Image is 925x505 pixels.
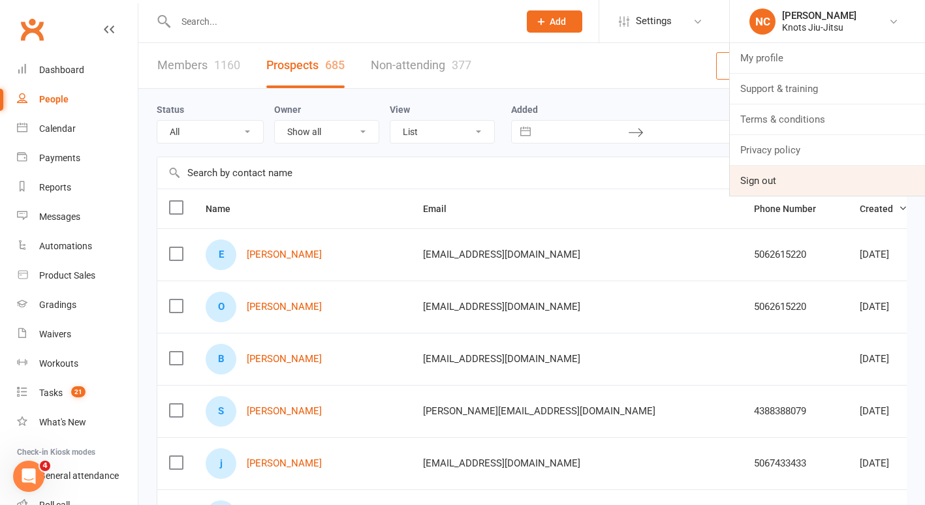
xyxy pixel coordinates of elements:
div: People [39,94,69,104]
a: Dashboard [17,55,138,85]
input: Search by contact name [157,157,792,189]
a: Tasks 21 [17,378,138,408]
label: Owner [274,104,301,115]
button: Add [527,10,582,33]
button: Interact with the calendar and add the check-in date for your trip. [514,121,537,143]
div: Messages [39,211,80,222]
div: joel [206,448,236,479]
button: Created [860,201,907,217]
div: Workouts [39,358,78,369]
div: [DATE] [860,354,907,365]
a: Terms & conditions [730,104,925,134]
a: [PERSON_NAME] [247,354,322,365]
button: Email [423,201,461,217]
div: Samuel [206,396,236,427]
a: Reports [17,173,138,202]
button: Name [206,201,245,217]
a: My profile [730,43,925,73]
div: Okkyung [206,292,236,322]
span: 4 [40,461,50,471]
div: [DATE] [860,406,907,417]
a: [PERSON_NAME] [247,458,322,469]
div: 1160 [214,58,240,72]
button: Bulk changes [716,52,817,80]
div: Tasks [39,388,63,398]
span: Add [550,16,566,27]
label: Added [511,104,735,115]
a: Non-attending377 [371,43,471,88]
input: Search... [172,12,510,31]
label: Status [157,104,184,115]
div: 377 [452,58,471,72]
span: [PERSON_NAME][EMAIL_ADDRESS][DOMAIN_NAME] [423,399,655,423]
div: [DATE] [860,458,907,469]
a: General attendance kiosk mode [17,461,138,491]
a: Product Sales [17,261,138,290]
a: Support & training [730,74,925,104]
a: Workouts [17,349,138,378]
div: Automations [39,241,92,251]
div: General attendance [39,470,119,481]
div: Calendar [39,123,76,134]
div: Dashboard [39,65,84,75]
div: Brody [206,344,236,375]
div: [DATE] [860,301,907,313]
a: [PERSON_NAME] [247,301,322,313]
label: View [390,104,410,115]
a: Prospects685 [266,43,345,88]
a: Clubworx [16,13,48,46]
div: Gradings [39,299,76,310]
span: Phone Number [754,204,830,214]
div: 685 [325,58,345,72]
a: Sign out [730,166,925,196]
a: Automations [17,232,138,261]
a: People [17,85,138,114]
a: [PERSON_NAME] [247,249,322,260]
div: Product Sales [39,270,95,281]
div: Payments [39,153,80,163]
a: Messages [17,202,138,232]
span: 21 [71,386,86,397]
div: 5062615220 [754,249,836,260]
span: Created [860,204,907,214]
div: 5067433433 [754,458,836,469]
div: Waivers [39,329,71,339]
a: What's New [17,408,138,437]
span: [EMAIL_ADDRESS][DOMAIN_NAME] [423,451,580,476]
div: NC [749,8,776,35]
a: Calendar [17,114,138,144]
div: Evan [206,239,236,270]
div: 4388388079 [754,406,836,417]
button: Phone Number [754,201,830,217]
a: Payments [17,144,138,173]
span: Email [423,204,461,214]
span: [EMAIL_ADDRESS][DOMAIN_NAME] [423,346,580,371]
div: [PERSON_NAME] [782,10,856,22]
span: [EMAIL_ADDRESS][DOMAIN_NAME] [423,242,580,267]
div: 5062615220 [754,301,836,313]
a: Waivers [17,320,138,349]
div: What's New [39,417,86,427]
a: Gradings [17,290,138,320]
span: Settings [636,7,672,36]
a: Members1160 [157,43,240,88]
div: [DATE] [860,249,907,260]
a: Privacy policy [730,135,925,165]
iframe: Intercom live chat [13,461,44,492]
div: Reports [39,182,71,192]
div: Knots Jiu-Jitsu [782,22,856,33]
span: Name [206,204,245,214]
span: [EMAIL_ADDRESS][DOMAIN_NAME] [423,294,580,319]
a: [PERSON_NAME] [247,406,322,417]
